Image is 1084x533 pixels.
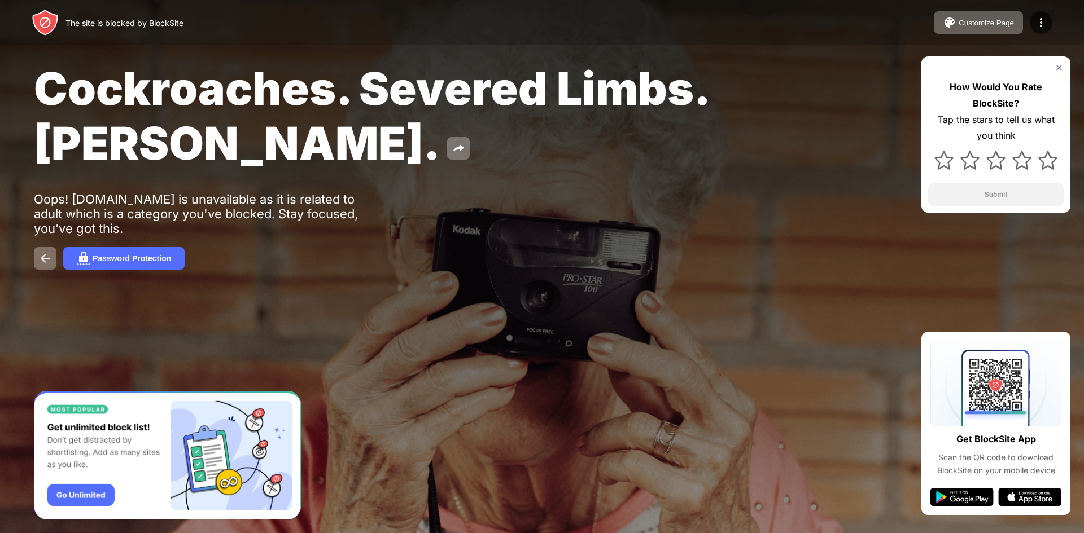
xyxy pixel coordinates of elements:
[38,252,52,265] img: back.svg
[928,112,1064,144] div: Tap the stars to tell us what you think
[1012,151,1031,170] img: star.svg
[77,252,90,265] img: password.svg
[928,79,1064,112] div: How Would You Rate BlockSite?
[943,16,956,29] img: pallet.svg
[959,19,1014,27] div: Customize Page
[956,431,1036,447] div: Get BlockSite App
[960,151,980,170] img: star.svg
[1038,151,1057,170] img: star.svg
[1055,63,1064,72] img: rate-us-close.svg
[63,247,185,270] button: Password Protection
[998,488,1061,506] img: app-store.svg
[934,11,1023,34] button: Customize Page
[32,9,59,36] img: header-logo.svg
[65,18,183,28] div: The site is blocked by BlockSite
[934,151,954,170] img: star.svg
[34,61,708,170] span: Cockroaches. Severed Limbs. [PERSON_NAME].
[928,183,1064,206] button: Submit
[930,451,1061,477] div: Scan the QR code to download BlockSite on your mobile device
[930,341,1061,426] img: qrcode.svg
[34,391,301,520] iframe: Banner
[986,151,1006,170] img: star.svg
[1034,16,1048,29] img: menu-icon.svg
[93,254,171,263] div: Password Protection
[930,488,994,506] img: google-play.svg
[34,192,383,236] div: Oops! [DOMAIN_NAME] is unavailable as it is related to adult which is a category you've blocked. ...
[452,142,465,155] img: share.svg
